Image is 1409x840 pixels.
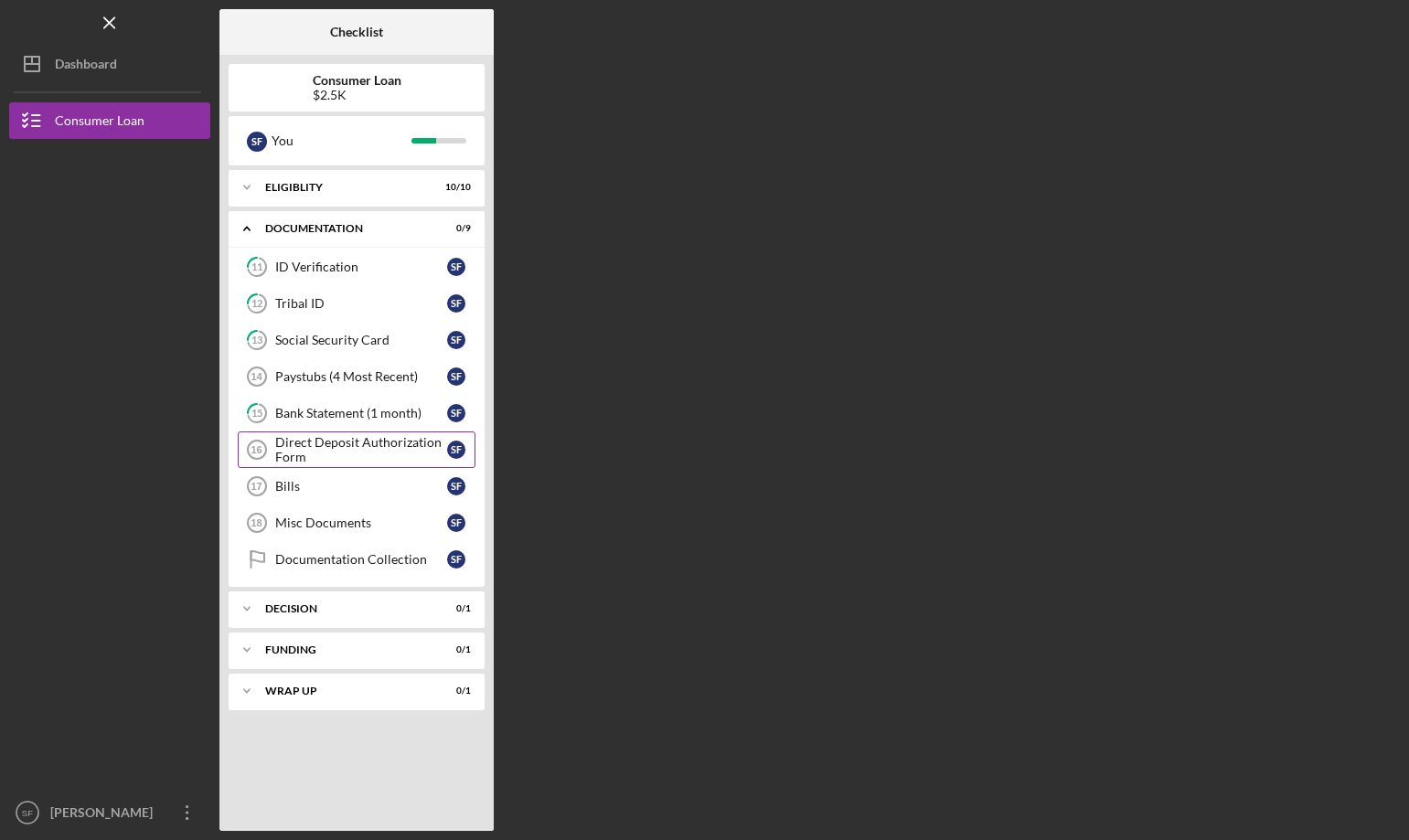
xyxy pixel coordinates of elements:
div: Bank Statement (1 month) [275,406,447,420]
a: 13Social Security CardSF [238,322,475,358]
div: Documentation [265,223,425,234]
button: Dashboard [9,46,210,82]
tspan: 14 [251,371,262,382]
div: Dashboard [55,46,117,87]
div: S F [447,441,465,459]
a: 11ID VerificationSF [238,249,475,285]
div: Wrap up [265,686,425,696]
div: Tribal ID [275,296,447,311]
div: 0 / 1 [438,644,471,655]
div: Eligiblity [265,182,425,193]
div: Bills [275,479,447,494]
div: S F [447,550,465,569]
a: 14Paystubs (4 Most Recent)SF [238,358,475,395]
tspan: 13 [251,335,262,346]
div: S F [447,294,465,313]
div: 10 / 10 [438,182,471,193]
tspan: 17 [251,481,262,492]
div: S F [447,367,465,386]
div: $2.5K [313,88,401,102]
div: Social Security Card [275,333,447,347]
div: S F [447,258,465,276]
tspan: 12 [251,298,262,310]
div: Consumer Loan [55,102,144,144]
a: Documentation CollectionSF [238,541,475,578]
div: [PERSON_NAME] [46,794,165,835]
div: Documentation Collection [275,552,447,567]
tspan: 18 [251,517,262,528]
div: Paystubs (4 Most Recent) [275,369,447,384]
div: Funding [265,644,425,655]
a: 17BillsSF [238,468,475,505]
div: S F [447,514,465,532]
div: You [272,125,411,156]
div: 0 / 1 [438,686,471,696]
div: Direct Deposit Authorization Form [275,435,447,464]
div: ID Verification [275,260,447,274]
b: Checklist [330,25,383,39]
div: Misc Documents [275,516,447,530]
b: Consumer Loan [313,73,401,88]
tspan: 16 [251,444,262,455]
div: Decision [265,603,425,614]
button: SF[PERSON_NAME] [9,794,210,831]
a: 18Misc DocumentsSF [238,505,475,541]
tspan: 11 [251,261,262,273]
div: 0 / 9 [438,223,471,234]
div: S F [447,331,465,349]
a: 12Tribal IDSF [238,285,475,322]
text: SF [22,808,33,818]
div: S F [447,477,465,495]
div: S F [447,404,465,422]
a: 16Direct Deposit Authorization FormSF [238,431,475,468]
tspan: 15 [251,408,262,420]
a: 15Bank Statement (1 month)SF [238,395,475,431]
button: Consumer Loan [9,102,210,139]
div: 0 / 1 [438,603,471,614]
div: S F [247,132,267,152]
